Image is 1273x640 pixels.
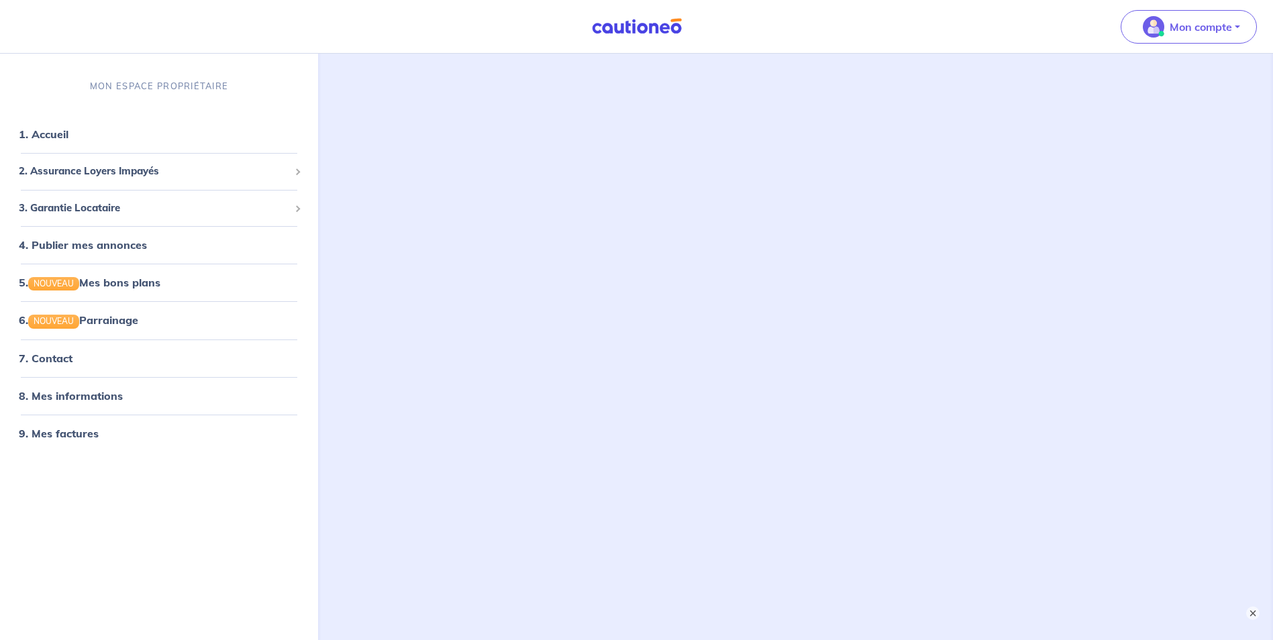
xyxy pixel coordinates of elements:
[1143,16,1164,38] img: illu_account_valid_menu.svg
[19,389,123,403] a: 8. Mes informations
[19,314,138,327] a: 6.NOUVEAUParrainage
[587,18,687,35] img: Cautioneo
[5,307,313,334] div: 6.NOUVEAUParrainage
[5,420,313,447] div: 9. Mes factures
[19,276,160,290] a: 5.NOUVEAUMes bons plans
[1246,606,1260,620] button: ×
[19,164,289,180] span: 2. Assurance Loyers Impayés
[1121,10,1257,44] button: illu_account_valid_menu.svgMon compte
[5,121,313,148] div: 1. Accueil
[19,352,72,365] a: 7. Contact
[5,270,313,297] div: 5.NOUVEAUMes bons plans
[5,159,313,185] div: 2. Assurance Loyers Impayés
[5,382,313,409] div: 8. Mes informations
[19,239,147,252] a: 4. Publier mes annonces
[19,128,68,142] a: 1. Accueil
[1170,19,1232,35] p: Mon compte
[5,195,313,221] div: 3. Garantie Locataire
[19,427,99,440] a: 9. Mes factures
[5,232,313,259] div: 4. Publier mes annonces
[90,80,228,93] p: MON ESPACE PROPRIÉTAIRE
[19,201,289,216] span: 3. Garantie Locataire
[5,345,313,372] div: 7. Contact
